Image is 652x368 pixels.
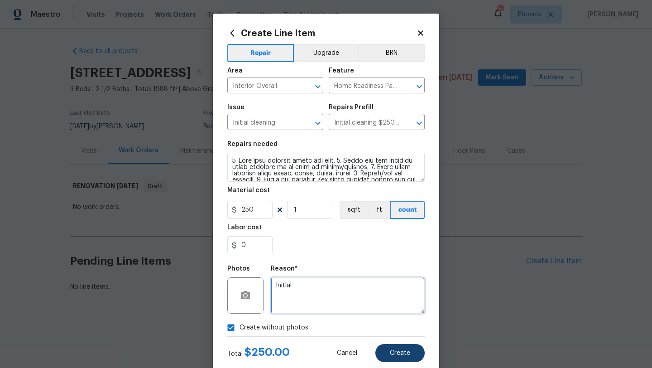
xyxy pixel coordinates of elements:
span: Create [390,350,410,357]
h5: Issue [227,104,244,111]
h5: Repairs Prefill [329,104,374,111]
h2: Create Line Item [227,28,417,38]
span: Cancel [337,350,357,357]
button: Upgrade [294,44,359,62]
button: Create [375,344,425,362]
textarea: Initial [271,277,425,314]
button: Repair [227,44,294,62]
button: Cancel [322,344,372,362]
button: ft [368,201,390,219]
h5: Repairs needed [227,141,278,147]
button: Open [312,117,324,130]
h5: Area [227,68,243,74]
button: BRN [358,44,425,62]
h5: Labor cost [227,224,262,231]
button: Open [413,117,426,130]
h5: Feature [329,68,354,74]
button: sqft [340,201,368,219]
h5: Photos [227,266,250,272]
h5: Reason* [271,266,297,272]
textarea: 5. Lore ipsu dolorsit ametc adi elit. 5. Seddo eiu tem incididu utlab etdolore ma al enim ad mini... [227,153,425,182]
button: count [390,201,425,219]
div: Total [227,348,290,358]
button: Open [413,80,426,93]
button: Open [312,80,324,93]
h5: Material cost [227,187,270,194]
span: Create without photos [240,323,308,333]
span: $ 250.00 [244,347,290,358]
